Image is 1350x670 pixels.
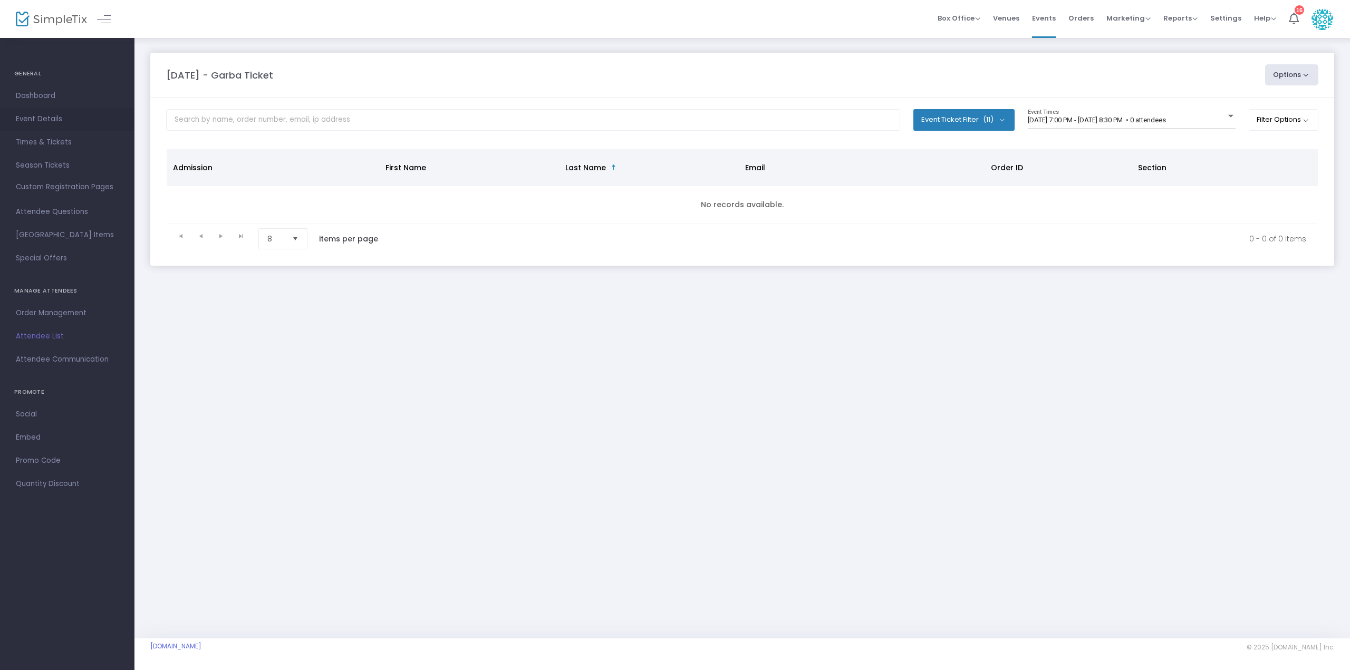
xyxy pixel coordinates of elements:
span: Reports [1163,13,1198,23]
span: © 2025 [DOMAIN_NAME] Inc. [1247,643,1334,652]
span: 8 [267,234,284,244]
span: Order Management [16,306,119,320]
span: Venues [993,5,1019,32]
span: (11) [983,115,994,124]
span: Event Details [16,112,119,126]
span: Last Name [565,162,606,173]
span: Attendee List [16,329,119,343]
td: No records available. [167,186,1318,224]
span: Section [1138,162,1166,173]
span: Dashboard [16,89,119,103]
span: Events [1032,5,1056,32]
span: Marketing [1106,13,1151,23]
span: Attendee Questions [16,205,119,219]
input: Search by name, order number, email, ip address [166,109,900,131]
span: Orders [1068,5,1094,32]
span: Sortable [610,163,618,172]
span: [GEOGRAPHIC_DATA] Items [16,228,119,242]
button: Event Ticket Filter(11) [913,109,1015,130]
span: Times & Tickets [16,135,119,149]
kendo-pager-info: 0 - 0 of 0 items [400,228,1306,249]
span: Email [745,162,765,173]
h4: GENERAL [14,63,120,84]
a: [DOMAIN_NAME] [150,642,201,650]
div: Data table [167,149,1318,224]
div: 16 [1295,5,1304,15]
span: Season Tickets [16,159,119,172]
span: Social [16,407,119,421]
span: Special Offers [16,251,119,265]
span: [DATE] 7:00 PM - [DATE] 8:30 PM • 0 attendees [1028,116,1166,124]
span: Settings [1210,5,1241,32]
h4: PROMOTE [14,382,120,403]
span: Order ID [991,162,1023,173]
label: items per page [319,234,378,244]
span: Promo Code [16,454,119,468]
span: Embed [16,431,119,444]
span: Admission [173,162,213,173]
span: Help [1254,13,1276,23]
span: Box Office [938,13,980,23]
span: Quantity Discount [16,477,119,491]
m-panel-title: [DATE] - Garba Ticket [166,68,273,82]
span: First Name [385,162,426,173]
button: Options [1265,64,1319,85]
h4: MANAGE ATTENDEES [14,280,120,302]
span: Attendee Communication [16,353,119,366]
span: Custom Registration Pages [16,182,113,192]
button: Filter Options [1249,109,1319,130]
button: Select [288,229,303,249]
